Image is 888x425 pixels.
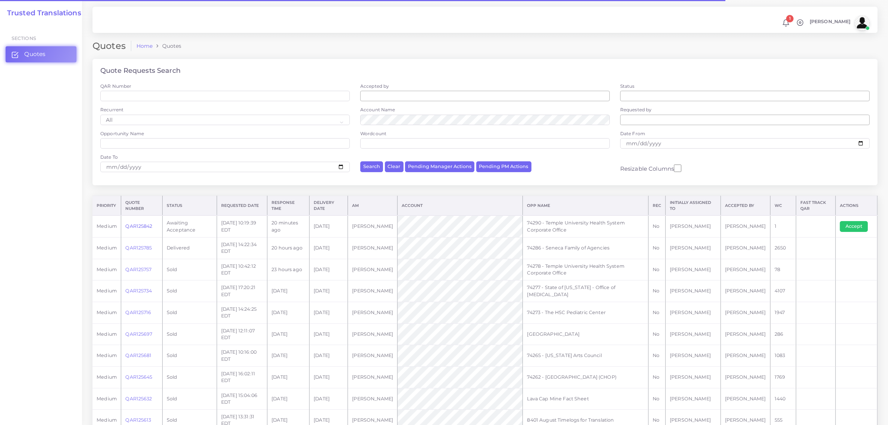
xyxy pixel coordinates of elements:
[620,83,635,89] label: Status
[267,259,310,280] td: 23 hours ago
[348,345,398,367] td: [PERSON_NAME]
[523,323,648,345] td: [GEOGRAPHIC_DATA]
[310,215,348,237] td: [DATE]
[125,417,151,423] a: QAR125613
[97,417,117,423] span: medium
[162,345,217,367] td: Sold
[523,345,648,367] td: 74265 - [US_STATE] Arts Council
[620,130,645,137] label: Date From
[648,215,665,237] td: No
[217,345,267,367] td: [DATE] 10:16:00 EDT
[12,35,36,41] span: Sections
[125,267,151,272] a: QAR125757
[666,366,721,388] td: [PERSON_NAME]
[125,353,151,358] a: QAR125681
[217,196,267,215] th: Requested Date
[721,323,770,345] td: [PERSON_NAME]
[125,331,152,337] a: QAR125697
[310,196,348,215] th: Delivery Date
[162,259,217,280] td: Sold
[360,130,386,137] label: Wordcount
[310,388,348,410] td: [DATE]
[796,196,836,215] th: Fast Track QAR
[97,223,117,229] span: medium
[217,259,267,280] td: [DATE] 10:42:12 EDT
[348,196,398,215] th: AM
[721,259,770,280] td: [PERSON_NAME]
[523,237,648,259] td: 74286 - Seneca Family of Agencies
[97,310,117,315] span: medium
[267,323,310,345] td: [DATE]
[24,50,46,58] span: Quotes
[100,154,118,160] label: Date To
[217,388,267,410] td: [DATE] 15:04:06 EDT
[360,83,389,89] label: Accepted by
[770,345,796,367] td: 1083
[267,302,310,323] td: [DATE]
[267,280,310,302] td: [DATE]
[217,237,267,259] td: [DATE] 14:22:34 EDT
[162,323,217,345] td: Sold
[806,15,872,30] a: [PERSON_NAME]avatar
[523,388,648,410] td: Lava Cap Mine Fact Sheet
[840,221,868,232] button: Accept
[721,215,770,237] td: [PERSON_NAME]
[348,280,398,302] td: [PERSON_NAME]
[666,323,721,345] td: [PERSON_NAME]
[674,164,681,173] input: Resizable Columns
[267,215,310,237] td: 20 minutes ago
[217,323,267,345] td: [DATE] 12:11:07 EDT
[217,215,267,237] td: [DATE] 10:19:39 EDT
[97,245,117,251] span: medium
[97,353,117,358] span: medium
[267,366,310,388] td: [DATE]
[770,259,796,280] td: 78
[217,366,267,388] td: [DATE] 16:02:11 EDT
[666,196,721,215] th: Initially Assigned to
[121,196,163,215] th: Quote Number
[476,161,531,172] button: Pending PM Actions
[835,196,877,215] th: Actions
[786,15,794,22] span: 1
[648,196,665,215] th: REC
[267,196,310,215] th: Response Time
[648,366,665,388] td: No
[398,196,523,215] th: Account
[855,15,870,30] img: avatar
[348,323,398,345] td: [PERSON_NAME]
[97,374,117,380] span: medium
[721,302,770,323] td: [PERSON_NAME]
[310,259,348,280] td: [DATE]
[217,280,267,302] td: [DATE] 17:20:21 EDT
[267,237,310,259] td: 20 hours ago
[360,161,383,172] button: Search
[348,237,398,259] td: [PERSON_NAME]
[162,388,217,410] td: Sold
[648,237,665,259] td: No
[648,345,665,367] td: No
[620,164,681,173] label: Resizable Columns
[523,366,648,388] td: 74262 - [GEOGRAPHIC_DATA] (CHOP)
[648,259,665,280] td: No
[840,223,873,229] a: Accept
[666,237,721,259] td: [PERSON_NAME]
[162,366,217,388] td: Sold
[523,196,648,215] th: Opp Name
[721,345,770,367] td: [PERSON_NAME]
[648,302,665,323] td: No
[125,245,152,251] a: QAR125785
[360,106,395,113] label: Account Name
[100,106,123,113] label: Recurrent
[162,280,217,302] td: Sold
[125,288,152,294] a: QAR125734
[125,223,152,229] a: QAR125842
[2,9,81,18] a: Trusted Translations
[100,67,181,75] h4: Quote Requests Search
[125,374,152,380] a: QAR125645
[125,396,152,401] a: QAR125632
[125,310,151,315] a: QAR125716
[721,196,770,215] th: Accepted by
[97,267,117,272] span: medium
[348,259,398,280] td: [PERSON_NAME]
[620,106,652,113] label: Requested by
